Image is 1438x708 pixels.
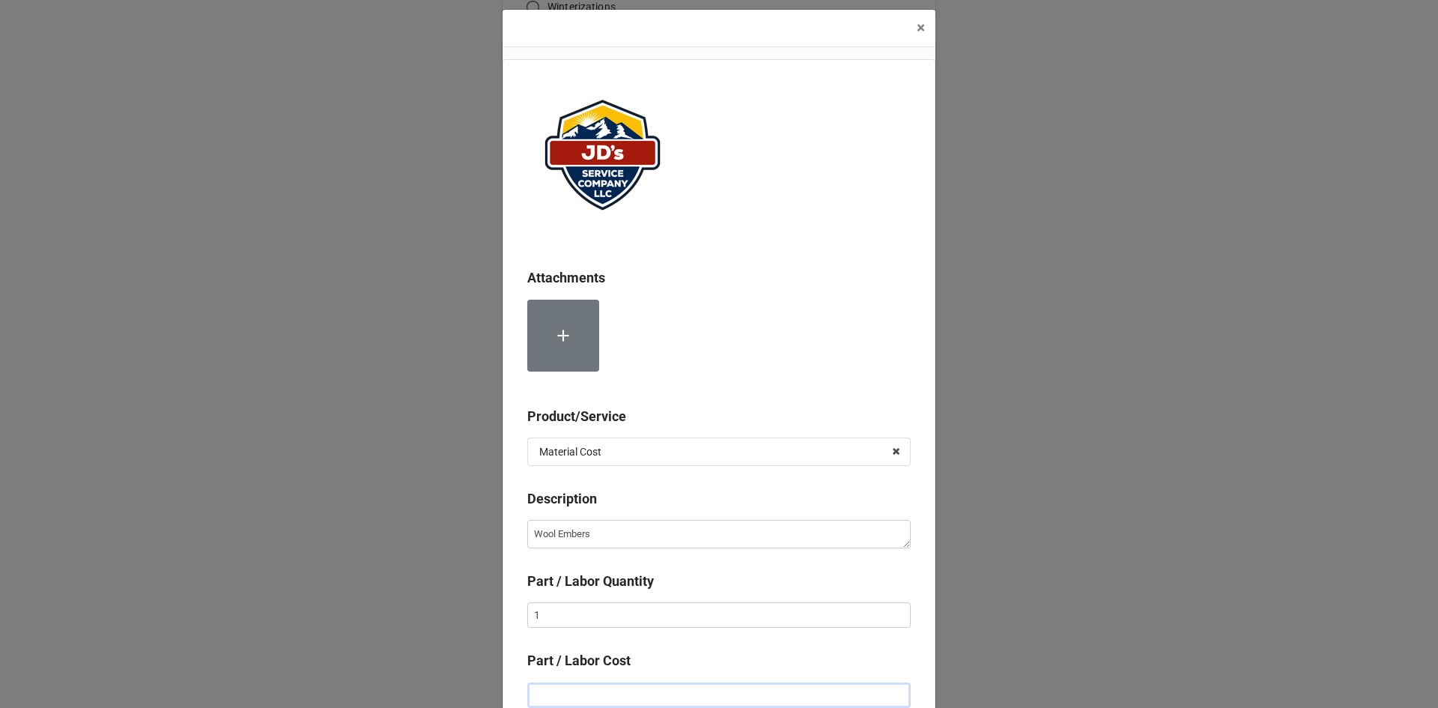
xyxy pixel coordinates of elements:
[527,84,677,226] img: ePqffAuANl%2FJDServiceCoLogo_website.png
[527,520,911,548] textarea: Wool Embers
[539,447,601,457] div: Material Cost
[527,267,605,288] label: Attachments
[527,650,631,671] label: Part / Labor Cost
[917,19,925,37] span: ×
[527,488,597,509] label: Description
[527,571,654,592] label: Part / Labor Quantity
[527,406,626,427] label: Product/Service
